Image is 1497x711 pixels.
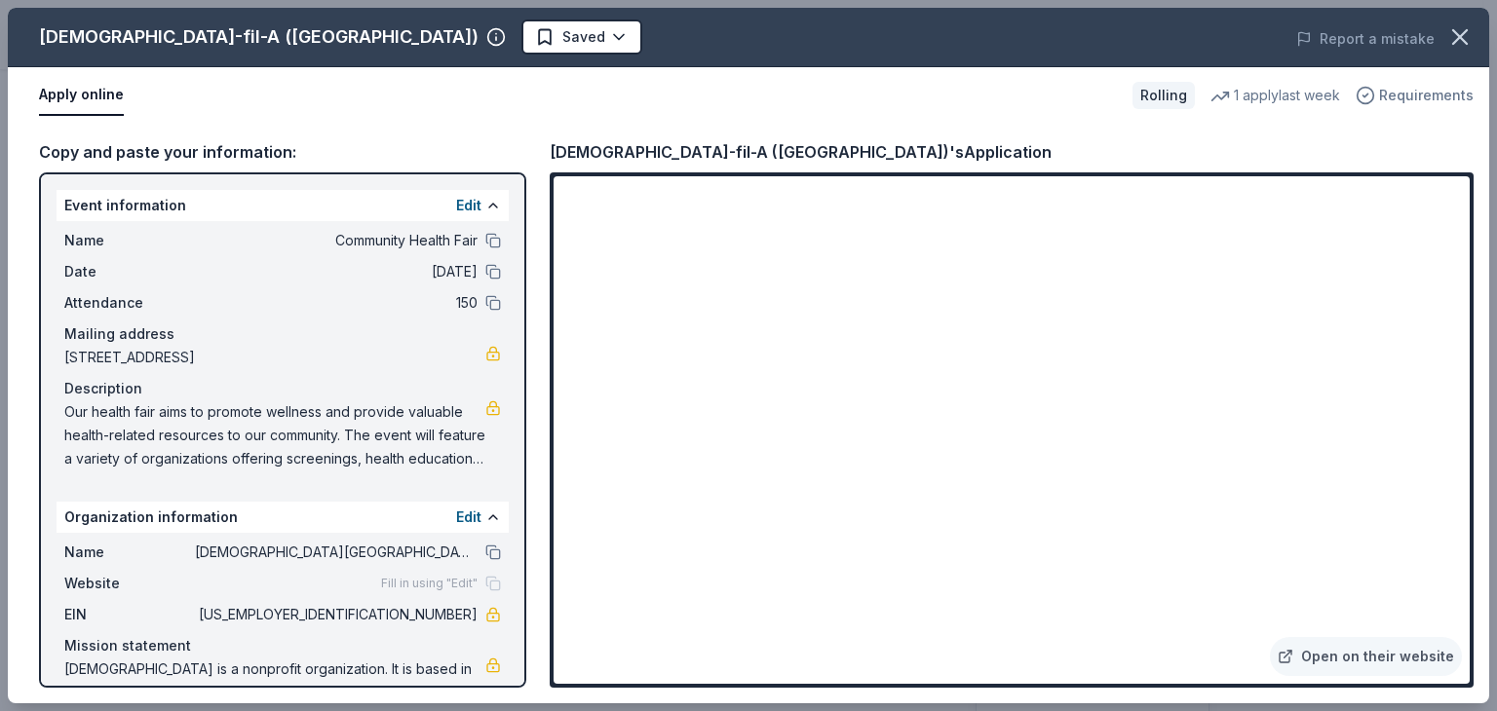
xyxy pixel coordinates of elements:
span: 150 [195,291,478,315]
div: Mailing address [64,322,501,346]
a: Open on their website [1270,637,1462,676]
div: Rolling [1132,82,1195,109]
button: Saved [521,19,642,55]
div: Mission statement [64,634,501,657]
button: Edit [456,194,481,217]
span: Requirements [1379,84,1474,107]
span: [STREET_ADDRESS] [64,346,485,369]
div: 1 apply last week [1210,84,1340,107]
span: [DEMOGRAPHIC_DATA][GEOGRAPHIC_DATA] [195,541,478,564]
div: Event information [57,190,509,221]
span: Our health fair aims to promote wellness and provide valuable health-related resources to our com... [64,400,485,470]
button: Requirements [1356,84,1474,107]
div: Description [64,377,501,400]
button: Apply online [39,75,124,116]
div: [DEMOGRAPHIC_DATA]-fil-A ([GEOGRAPHIC_DATA]) [39,21,479,53]
span: [DATE] [195,260,478,283]
span: Date [64,260,195,283]
span: Name [64,229,195,252]
span: Saved [562,25,605,49]
span: [US_EMPLOYER_IDENTIFICATION_NUMBER] [195,603,478,626]
div: Copy and paste your information: [39,139,526,165]
div: [DEMOGRAPHIC_DATA]-fil-A ([GEOGRAPHIC_DATA])'s Application [550,139,1052,165]
span: Name [64,541,195,564]
span: Website [64,572,195,595]
span: EIN [64,603,195,626]
span: Community Health Fair [195,229,478,252]
button: Report a mistake [1296,27,1435,51]
span: Attendance [64,291,195,315]
button: Edit [456,505,481,529]
span: Fill in using "Edit" [381,576,478,591]
div: Organization information [57,502,509,533]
